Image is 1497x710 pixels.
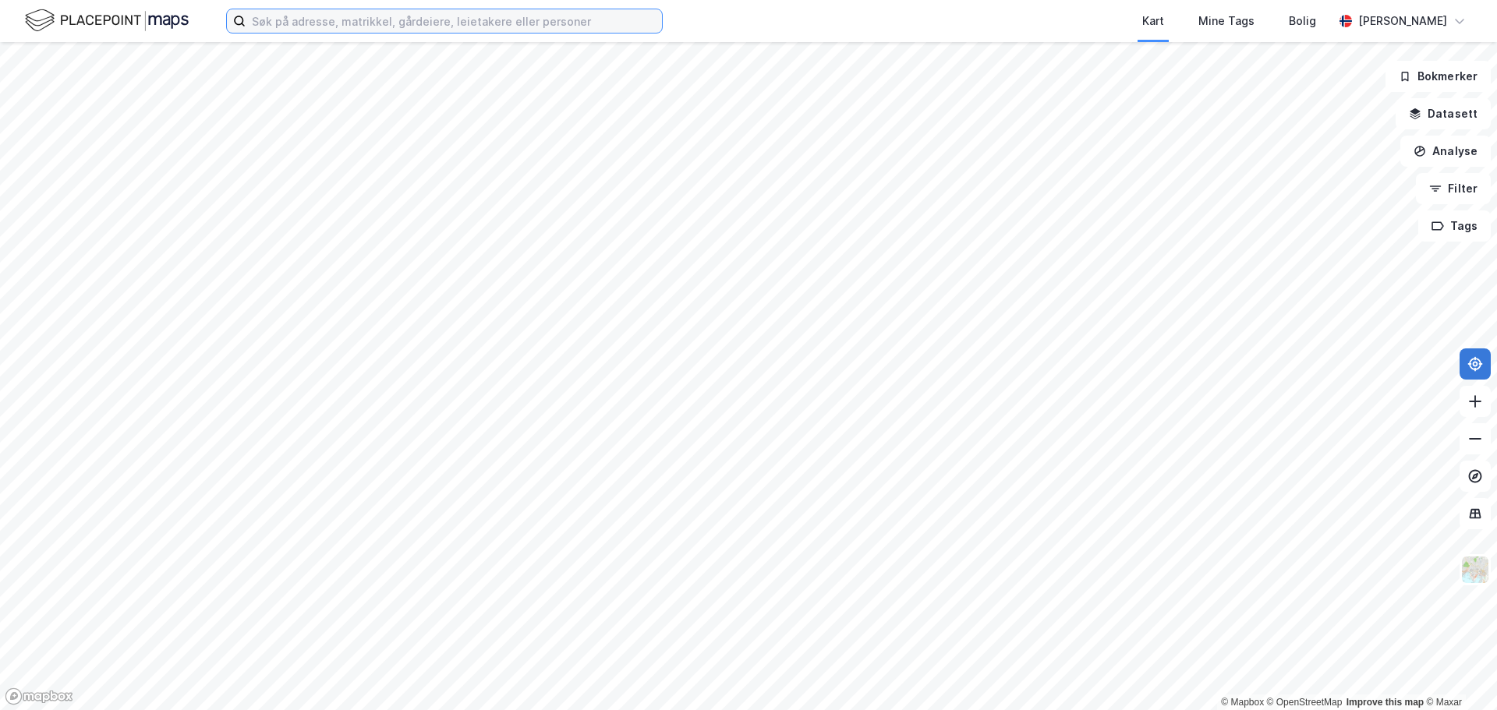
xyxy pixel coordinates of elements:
a: OpenStreetMap [1267,697,1343,708]
button: Analyse [1400,136,1491,167]
button: Tags [1418,210,1491,242]
img: logo.f888ab2527a4732fd821a326f86c7f29.svg [25,7,189,34]
button: Datasett [1396,98,1491,129]
a: Mapbox [1221,697,1264,708]
div: Kontrollprogram for chat [1419,635,1497,710]
div: [PERSON_NAME] [1358,12,1447,30]
div: Kart [1142,12,1164,30]
input: Søk på adresse, matrikkel, gårdeiere, leietakere eller personer [246,9,662,33]
img: Z [1460,555,1490,585]
a: Mapbox homepage [5,687,73,705]
button: Filter [1416,173,1491,204]
iframe: Chat Widget [1419,635,1497,710]
a: Improve this map [1347,697,1424,708]
div: Mine Tags [1198,12,1255,30]
div: Bolig [1289,12,1316,30]
button: Bokmerker [1386,61,1491,92]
